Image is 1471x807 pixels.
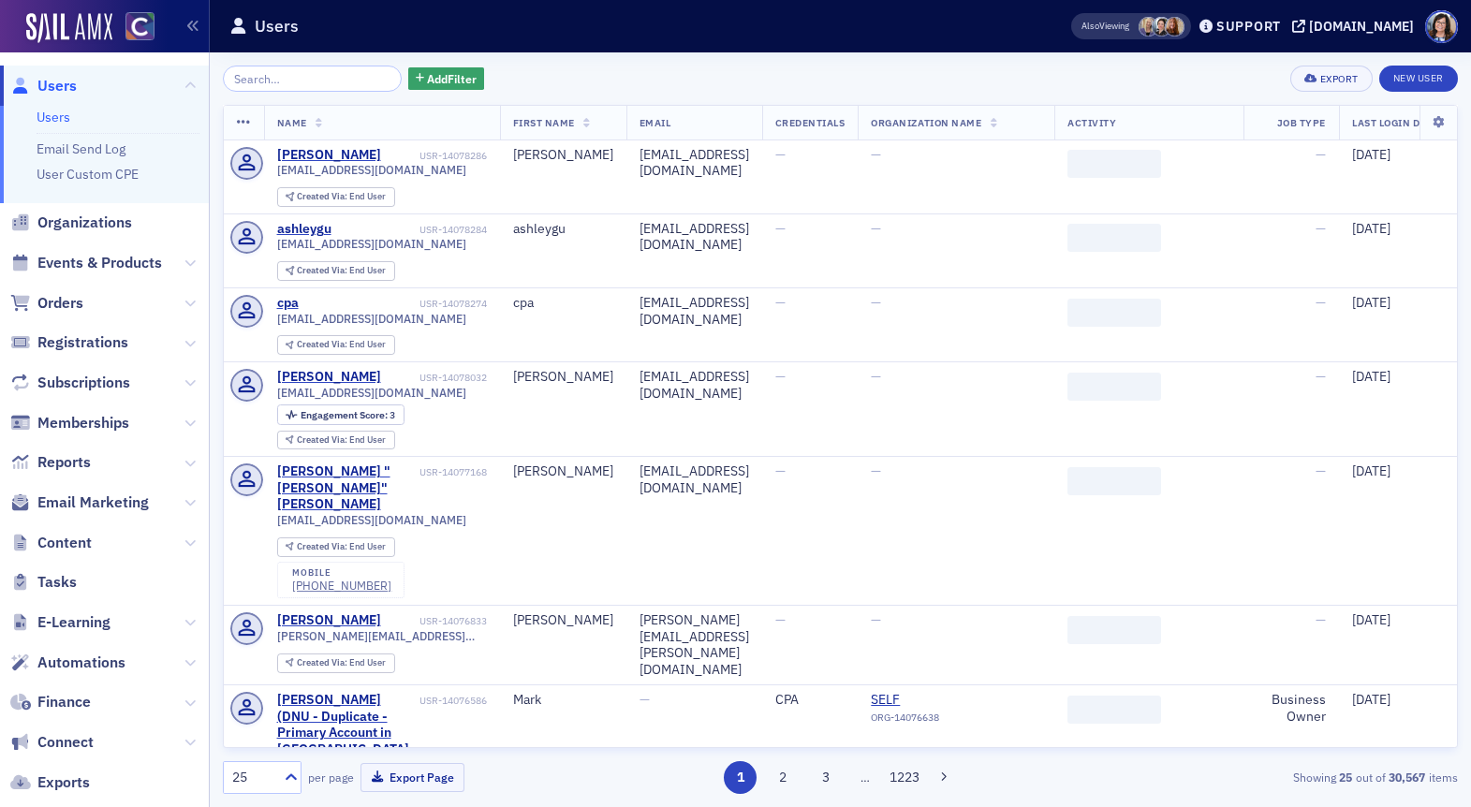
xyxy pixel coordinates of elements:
[297,264,349,276] span: Created Via :
[10,332,128,353] a: Registrations
[277,513,466,527] span: [EMAIL_ADDRESS][DOMAIN_NAME]
[277,692,417,774] div: [PERSON_NAME] (DNU - Duplicate - Primary Account in [GEOGRAPHIC_DATA]-14125
[37,692,91,712] span: Finance
[277,629,487,643] span: [PERSON_NAME][EMAIL_ADDRESS][PERSON_NAME][DOMAIN_NAME]
[1316,146,1326,163] span: —
[26,13,112,43] img: SailAMX
[1379,66,1458,92] a: New User
[419,466,487,478] div: USR-14077168
[513,463,613,480] div: [PERSON_NAME]
[1139,17,1158,37] span: Alicia Gelinas
[297,266,386,276] div: End User
[37,293,83,314] span: Orders
[1067,696,1161,724] span: ‌
[640,116,671,129] span: Email
[277,463,417,513] a: [PERSON_NAME] "[PERSON_NAME]" [PERSON_NAME]
[301,410,395,420] div: 3
[255,15,299,37] h1: Users
[10,533,92,553] a: Content
[277,147,381,164] div: [PERSON_NAME]
[1352,462,1390,479] span: [DATE]
[1152,17,1171,37] span: Pamela Galey-Coleman
[223,66,402,92] input: Search…
[308,769,354,785] label: per page
[277,653,395,673] div: Created Via: End User
[775,294,786,311] span: —
[297,192,386,202] div: End User
[513,369,613,386] div: [PERSON_NAME]
[775,220,786,237] span: —
[1352,611,1390,628] span: [DATE]
[1165,17,1184,37] span: Sheila Duggan
[724,761,757,794] button: 1
[1067,616,1161,644] span: ‌
[1425,10,1458,43] span: Profile
[1336,769,1356,785] strong: 25
[513,116,575,129] span: First Name
[292,579,391,593] a: [PHONE_NUMBER]
[1316,611,1326,628] span: —
[513,692,613,709] div: Mark
[302,298,487,310] div: USR-14078274
[1292,20,1420,33] button: [DOMAIN_NAME]
[809,761,842,794] button: 3
[277,187,395,207] div: Created Via: End User
[37,166,139,183] a: User Custom CPE
[1320,74,1359,84] div: Export
[277,369,381,386] a: [PERSON_NAME]
[1081,20,1129,33] span: Viewing
[1352,220,1390,237] span: [DATE]
[112,12,154,44] a: View Homepage
[277,261,395,281] div: Created Via: End User
[277,237,466,251] span: [EMAIL_ADDRESS][DOMAIN_NAME]
[640,147,749,180] div: [EMAIL_ADDRESS][DOMAIN_NAME]
[1216,18,1281,35] div: Support
[1316,220,1326,237] span: —
[640,369,749,402] div: [EMAIL_ADDRESS][DOMAIN_NAME]
[871,712,1041,730] div: ORG-14076638
[640,295,749,328] div: [EMAIL_ADDRESS][DOMAIN_NAME]
[1067,373,1161,401] span: ‌
[775,116,846,129] span: Credentials
[640,463,749,496] div: [EMAIL_ADDRESS][DOMAIN_NAME]
[232,768,273,787] div: 25
[10,772,90,793] a: Exports
[871,116,981,129] span: Organization Name
[297,190,349,202] span: Created Via :
[10,293,83,314] a: Orders
[297,656,349,668] span: Created Via :
[277,612,381,629] a: [PERSON_NAME]
[384,615,487,627] div: USR-14076833
[408,67,485,91] button: AddFilter
[37,612,110,633] span: E-Learning
[10,452,91,473] a: Reports
[277,386,466,400] span: [EMAIL_ADDRESS][DOMAIN_NAME]
[334,224,487,236] div: USR-14078284
[1067,467,1161,495] span: ‌
[37,452,91,473] span: Reports
[775,611,786,628] span: —
[10,413,129,433] a: Memberships
[37,253,162,273] span: Events & Products
[277,116,307,129] span: Name
[277,221,331,238] a: ashleygu
[888,761,920,794] button: 1223
[37,413,129,433] span: Memberships
[513,147,613,164] div: [PERSON_NAME]
[10,213,132,233] a: Organizations
[277,295,299,312] a: cpa
[1386,769,1429,785] strong: 30,567
[10,572,77,593] a: Tasks
[125,12,154,41] img: SailAMX
[1067,224,1161,252] span: ‌
[513,295,613,312] div: cpa
[384,372,487,384] div: USR-14078032
[37,533,92,553] span: Content
[640,691,650,708] span: —
[10,612,110,633] a: E-Learning
[10,253,162,273] a: Events & Products
[1067,299,1161,327] span: ‌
